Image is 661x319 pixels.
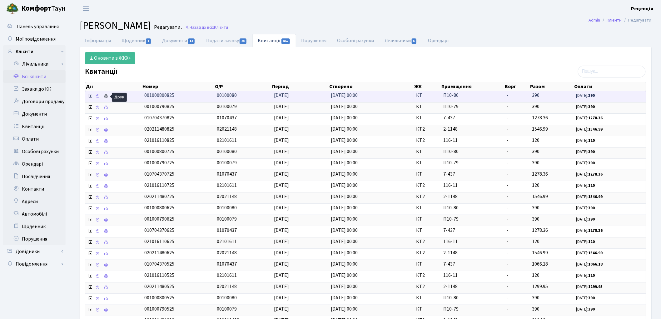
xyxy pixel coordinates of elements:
a: Довідники [3,245,66,258]
b: 1278.36 [588,115,603,121]
th: Номер [142,82,214,91]
span: 2-1148 [443,249,502,257]
a: Лічильники [380,34,423,47]
span: КТ2 [416,126,438,133]
span: [DATE] [274,227,289,234]
th: Період [271,82,329,91]
span: [DATE] 00:00 [331,193,358,200]
span: [DATE] [274,182,289,189]
span: 00100080 [217,92,237,99]
span: КТ2 [416,182,438,189]
span: [DATE] 00:00 [331,204,358,211]
span: 010704370825 [144,114,174,121]
a: Оплати [3,133,66,145]
span: 6 [412,38,417,44]
small: [DATE]: [576,217,595,222]
b: 1066.18 [588,262,603,267]
span: - [507,103,509,110]
span: [DATE] 00:00 [331,249,358,256]
b: 1299.95 [588,284,603,290]
span: П10-80 [443,294,502,302]
span: 01070437 [217,261,237,267]
span: 120 [532,272,539,279]
span: 7-437 [443,171,502,178]
span: [DATE] 00:00 [331,227,358,234]
small: [DATE]: [576,115,603,121]
b: 120 [588,138,595,143]
a: Особові рахунки [3,145,66,158]
span: 02021148 [217,283,237,290]
b: 120 [588,239,595,245]
span: [DATE] [274,92,289,99]
span: 02021148 [217,249,237,256]
span: - [507,238,509,245]
span: 120 [532,182,539,189]
a: Порушення [296,34,332,47]
span: 1278.36 [532,114,548,121]
small: [DATE]: [576,127,603,132]
span: П10-80 [443,204,502,212]
th: Створено [329,82,414,91]
span: 1299.95 [532,283,548,290]
a: Назад до всіхКлієнти [185,24,228,30]
span: 01070437 [217,171,237,177]
span: П10-79 [443,103,502,110]
span: 1 [146,38,151,44]
span: 020211480725 [144,193,174,200]
a: Щоденник [116,34,157,47]
span: [DATE] [274,238,289,245]
a: Клієнти [607,17,622,23]
span: - [507,171,509,177]
a: Квитанції [252,34,296,47]
small: [DATE]: [576,262,603,267]
span: [DATE] [274,216,289,222]
a: Документи [157,34,201,47]
span: 390 [532,294,539,301]
span: 001000800825 [144,92,174,99]
span: 00100079 [217,306,237,312]
span: [DATE] [274,294,289,301]
span: - [507,283,509,290]
span: 2-1148 [443,283,502,290]
b: 1546.99 [588,194,603,200]
span: 00100080 [217,204,237,211]
span: [DATE] [274,114,289,121]
small: [DATE]: [576,160,595,166]
li: Редагувати [622,17,652,24]
a: Щоденник [3,220,66,233]
span: [DATE] [274,283,289,290]
b: 1546.99 [588,127,603,132]
span: 00100080 [217,148,237,155]
span: 001000800725 [144,148,174,155]
span: [DATE] [274,159,289,166]
th: ЖК [414,82,441,91]
span: 13 [188,38,195,44]
span: КТ [416,294,438,302]
span: [DATE] 00:00 [331,92,358,99]
span: [DATE] 00:00 [331,306,358,312]
a: Документи [3,108,66,120]
small: [DATE]: [576,250,603,256]
nav: breadcrumb [579,14,661,27]
span: [DATE] 00:00 [331,272,358,279]
span: КТ [416,159,438,167]
span: [DATE] 00:00 [331,171,358,177]
a: Подати заявку [201,34,252,47]
a: Контакти [3,183,66,195]
span: [DATE] [274,126,289,132]
span: 7-437 [443,114,502,122]
span: КТ [416,171,438,178]
span: Таун [21,3,66,14]
small: [DATE]: [576,149,595,155]
span: КТ2 [416,137,438,144]
span: 00100079 [217,159,237,166]
a: Квитанції [3,120,66,133]
th: Дії [85,82,142,91]
span: КТ [416,204,438,212]
span: 021016110825 [144,137,174,144]
span: КТ2 [416,283,438,290]
b: 120 [588,273,595,278]
span: - [507,137,509,144]
span: 001000790725 [144,159,174,166]
span: [DATE] [274,137,289,144]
